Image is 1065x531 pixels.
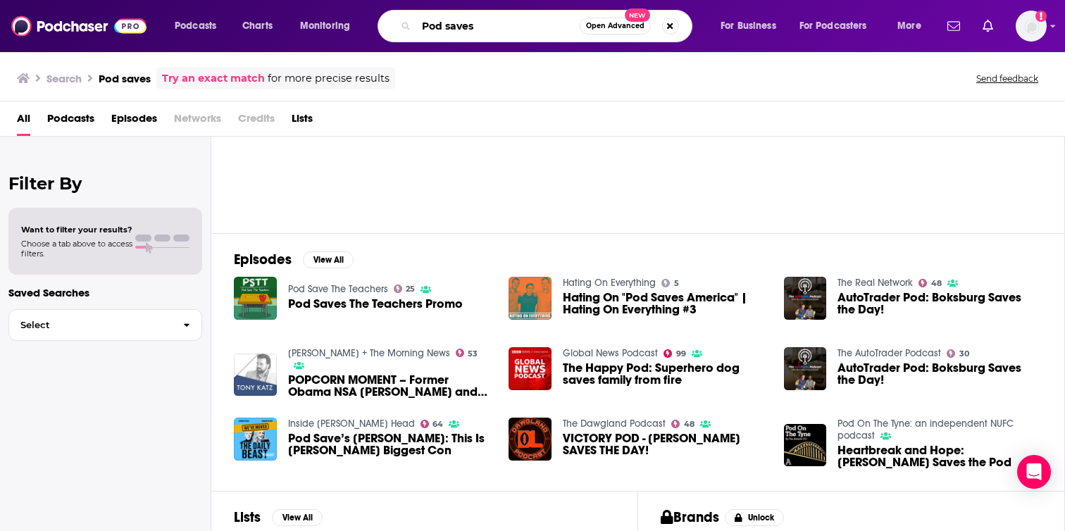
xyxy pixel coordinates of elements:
[837,292,1042,316] a: AutoTrader Pod: Boksburg Saves the Day!
[272,509,323,526] button: View All
[509,277,552,320] a: Hating On "Pod Saves America" | Hating On Everything #3
[8,173,202,194] h2: Filter By
[11,13,147,39] img: Podchaser - Follow, Share and Rate Podcasts
[174,107,221,136] span: Networks
[268,70,390,87] span: for more precise results
[1016,11,1047,42] img: User Profile
[288,347,450,359] a: Tony Katz + The Morning News
[300,16,350,36] span: Monitoring
[165,15,235,37] button: open menu
[580,18,651,35] button: Open AdvancedNew
[234,354,277,396] img: POPCORN MOMENT – Former Obama NSA Susan Rice and Pod Saves America calls Sen. Lindsey Graham a pi...
[784,347,827,390] img: AutoTrader Pod: Boksburg Saves the Day!
[586,23,644,30] span: Open Advanced
[509,418,552,461] img: VICTORY POD - KING CADE SAVES THE DAY!
[99,72,151,85] h3: Pod saves
[175,16,216,36] span: Podcasts
[233,15,281,37] a: Charts
[947,349,969,358] a: 30
[394,285,416,293] a: 25
[111,107,157,136] a: Episodes
[288,374,492,398] span: POPCORN MOMENT – Former Obama NSA [PERSON_NAME] and Pod Saves America calls Sen. [PERSON_NAME] a ...
[234,277,277,320] a: Pod Saves The Teachers Promo
[241,80,378,216] a: 42
[292,107,313,136] a: Lists
[959,351,969,357] span: 30
[21,225,132,235] span: Want to filter your results?
[234,251,292,268] h2: Episodes
[563,277,656,289] a: Hating On Everything
[21,239,132,258] span: Choose a tab above to access filters.
[290,15,368,37] button: open menu
[391,10,706,42] div: Search podcasts, credits, & more...
[676,351,686,357] span: 99
[234,508,323,526] a: ListsView All
[837,347,941,359] a: The AutoTrader Podcast
[416,15,580,37] input: Search podcasts, credits, & more...
[288,298,463,310] a: Pod Saves The Teachers Promo
[288,432,492,456] span: Pod Save’s [PERSON_NAME]: This Is [PERSON_NAME] Biggest Con
[931,280,942,287] span: 48
[563,432,767,456] a: VICTORY POD - KING CADE SAVES THE DAY!
[837,418,1014,442] a: Pod On The Tyne: an independent NUFC podcast
[790,15,888,37] button: open menu
[303,251,354,268] button: View All
[421,420,444,428] a: 64
[47,107,94,136] a: Podcasts
[9,320,172,330] span: Select
[288,283,388,295] a: Pod Save The Teachers
[8,286,202,299] p: Saved Searches
[897,16,921,36] span: More
[234,508,261,526] h2: Lists
[563,362,767,386] a: The Happy Pod: Superhero dog saves family from fire
[563,347,658,359] a: Global News Podcast
[288,418,415,430] a: Inside Trump's Head
[671,420,695,428] a: 48
[8,309,202,341] button: Select
[563,292,767,316] a: Hating On "Pod Saves America" | Hating On Everything #3
[46,72,82,85] h3: Search
[942,14,966,38] a: Show notifications dropdown
[406,286,415,292] span: 25
[563,418,666,430] a: The Dawgland Podcast
[972,73,1042,85] button: Send feedback
[162,70,265,87] a: Try an exact match
[721,16,776,36] span: For Business
[837,444,1042,468] span: Heartbreak and Hope: [PERSON_NAME] Saves the Pod
[784,424,827,467] img: Heartbreak and Hope: Michael Chaplin Saves the Pod
[674,280,679,287] span: 5
[432,421,443,427] span: 64
[288,432,492,456] a: Pod Save’s Jon Lovett: This Is Trump’s Biggest Con
[1016,11,1047,42] button: Show profile menu
[238,107,275,136] span: Credits
[509,347,552,390] img: The Happy Pod: Superhero dog saves family from fire
[242,16,273,36] span: Charts
[288,374,492,398] a: POPCORN MOMENT – Former Obama NSA Susan Rice and Pod Saves America calls Sen. Lindsey Graham a pi...
[684,421,695,427] span: 48
[456,349,478,357] a: 53
[664,349,686,358] a: 99
[234,418,277,461] img: Pod Save’s Jon Lovett: This Is Trump’s Biggest Con
[17,107,30,136] span: All
[1035,11,1047,22] svg: Add a profile image
[234,251,354,268] a: EpisodesView All
[661,508,719,526] h2: Brands
[977,14,999,38] a: Show notifications dropdown
[468,351,478,357] span: 53
[563,432,767,456] span: VICTORY POD - [PERSON_NAME] SAVES THE DAY!
[837,362,1042,386] a: AutoTrader Pod: Boksburg Saves the Day!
